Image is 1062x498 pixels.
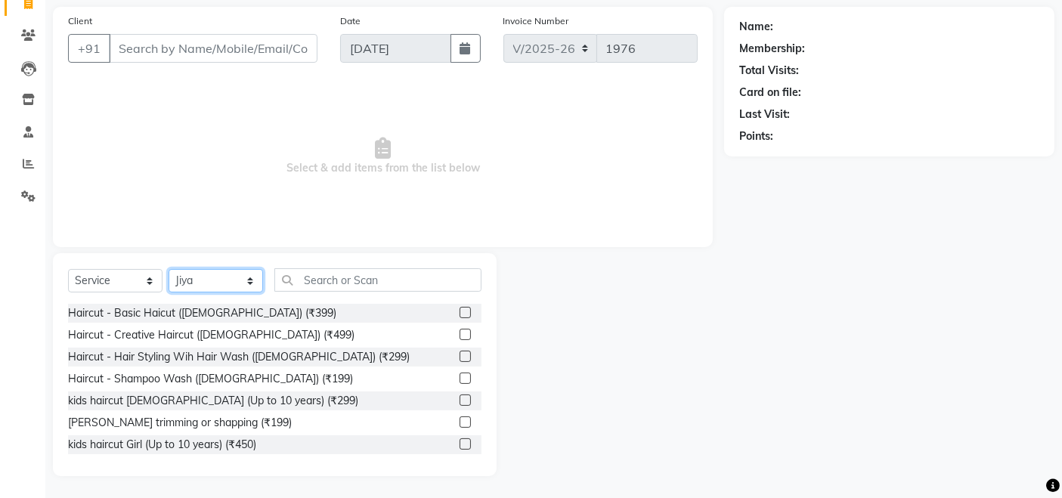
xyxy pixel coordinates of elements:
label: Client [68,14,92,28]
div: Haircut - Creative Haircut ([DEMOGRAPHIC_DATA]) (₹499) [68,327,355,343]
input: Search by Name/Mobile/Email/Code [109,34,317,63]
div: Card on file: [739,85,801,101]
label: Invoice Number [503,14,569,28]
div: kids haircut Girl (Up to 10 years) (₹450) [68,437,256,453]
div: Points: [739,128,773,144]
input: Search or Scan [274,268,481,292]
div: Haircut - Shampoo Wash ([DEMOGRAPHIC_DATA]) (₹199) [68,371,353,387]
div: Haircut - Hair Styling Wih Hair Wash ([DEMOGRAPHIC_DATA]) (₹299) [68,349,410,365]
div: Name: [739,19,773,35]
div: Last Visit: [739,107,790,122]
div: kids haircut [DEMOGRAPHIC_DATA] (Up to 10 years) (₹299) [68,393,358,409]
span: Select & add items from the list below [68,81,698,232]
div: [PERSON_NAME] trimming or shapping (₹199) [68,415,292,431]
div: Haircut - Basic Haicut ([DEMOGRAPHIC_DATA]) (₹399) [68,305,336,321]
div: Membership: [739,41,805,57]
div: Total Visits: [739,63,799,79]
label: Date [340,14,361,28]
button: +91 [68,34,110,63]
